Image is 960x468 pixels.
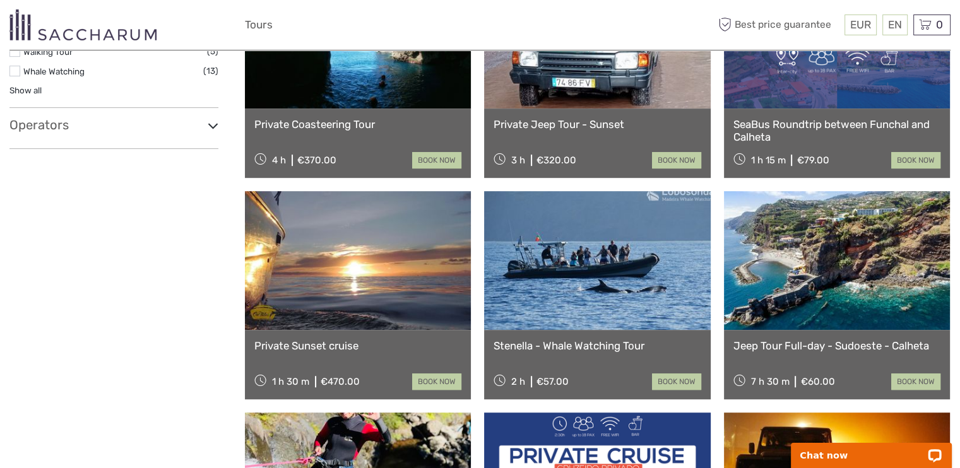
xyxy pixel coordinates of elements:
[934,18,945,31] span: 0
[297,155,336,166] div: €370.00
[797,155,829,166] div: €79.00
[536,376,569,387] div: €57.00
[511,376,525,387] span: 2 h
[9,85,42,95] a: Show all
[652,152,701,168] a: book now
[254,339,461,352] a: Private Sunset cruise
[412,373,461,390] a: book now
[750,376,789,387] span: 7 h 30 m
[321,376,360,387] div: €470.00
[9,9,157,40] img: 3281-7c2c6769-d4eb-44b0-bed6-48b5ed3f104e_logo_small.png
[272,376,309,387] span: 1 h 30 m
[254,118,461,131] a: Private Coasteering Tour
[412,152,461,168] a: book now
[850,18,871,31] span: EUR
[715,15,841,35] span: Best price guarantee
[494,339,701,352] a: Stenella - Whale Watching Tour
[750,155,785,166] span: 1 h 15 m
[245,16,273,34] a: Tours
[272,155,286,166] span: 4 h
[800,376,834,387] div: €60.00
[23,47,73,57] a: Walking Tour
[783,428,960,468] iframe: LiveChat chat widget
[891,152,940,168] a: book now
[891,373,940,390] a: book now
[511,155,525,166] span: 3 h
[23,66,85,76] a: Whale Watching
[494,118,701,131] a: Private Jeep Tour - Sunset
[203,64,218,78] span: (13)
[536,155,576,166] div: €320.00
[882,15,908,35] div: EN
[207,44,218,59] span: (5)
[652,373,701,390] a: book now
[9,117,218,132] h3: Operators
[733,339,940,352] a: Jeep Tour Full-day - Sudoeste - Calheta
[733,118,940,144] a: SeaBus Roundtrip between Funchal and Calheta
